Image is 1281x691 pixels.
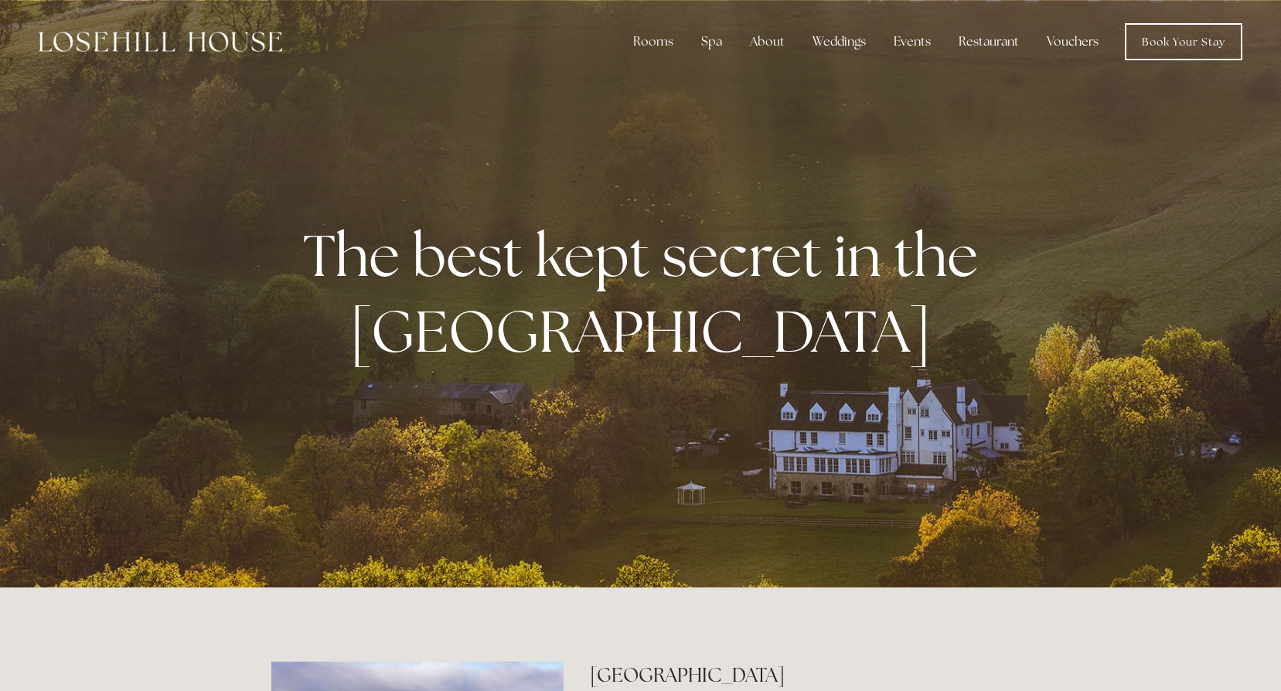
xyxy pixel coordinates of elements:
[881,26,943,57] div: Events
[39,32,282,52] img: Losehill House
[621,26,686,57] div: Rooms
[303,217,990,369] strong: The best kept secret in the [GEOGRAPHIC_DATA]
[1034,26,1111,57] a: Vouchers
[1125,23,1242,60] a: Book Your Stay
[689,26,734,57] div: Spa
[738,26,797,57] div: About
[800,26,878,57] div: Weddings
[946,26,1031,57] div: Restaurant
[590,662,1010,689] h2: [GEOGRAPHIC_DATA]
